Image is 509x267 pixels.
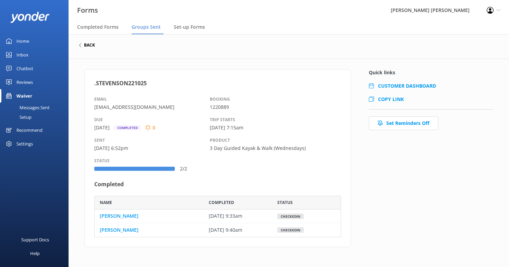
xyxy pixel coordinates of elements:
button: Set Reminders Off [369,116,438,130]
a: Setup [4,112,69,122]
div: Help [30,246,40,260]
h4: .STEVENSON221025 [94,79,341,88]
h4: Quick links [369,69,493,76]
img: yonder-white-logo.png [10,12,50,23]
p: 2 / 2 [180,165,197,173]
a: Messages Sent [4,103,69,112]
div: Waiver [16,89,32,103]
div: Inbox [16,48,28,62]
div: Home [16,34,29,48]
div: grid [94,209,341,237]
div: checkedIn [277,213,304,219]
a: [PERSON_NAME] [100,226,138,234]
button: back [79,43,95,47]
a: CUSTOMER DASHBOARD [378,82,436,89]
h6: back [84,43,95,47]
span: Groups Sent [132,24,161,30]
div: Reviews [16,75,33,89]
span: Completed Forms [77,24,119,30]
span: STATUS [94,158,110,164]
span: DUE [94,117,103,123]
p: [DATE] 7:15am [210,124,341,131]
span: EMAIL [94,96,107,102]
span: Status [277,199,293,206]
h3: Forms [77,5,98,16]
div: Settings [16,137,33,151]
div: Completed [114,125,141,130]
p: [DATE] 6:52pm [94,144,210,152]
div: Messages Sent [4,103,50,112]
div: Chatbot [16,62,33,75]
span: BOOKING [210,96,230,102]
span: Name [100,199,112,206]
span: Completed [209,199,234,206]
h4: Completed [94,180,341,189]
div: 03-Oct 25 9:33am [204,209,272,223]
p: 3 Day Guided Kayak & Walk (Wednesdays) [210,144,341,152]
a: [PERSON_NAME] [100,212,138,220]
div: Setup [4,112,32,122]
div: Support Docs [21,233,49,246]
span: SENT [94,137,105,143]
p: [DATE] [94,124,110,131]
p: 0 [153,124,155,131]
div: checkedIn [277,227,304,233]
p: [EMAIL_ADDRESS][DOMAIN_NAME] [94,103,210,111]
span: COPY LINK [378,96,404,102]
div: 03-Oct 25 9:40am [204,223,272,237]
span: TRIP STARTS [210,117,235,123]
div: Recommend [16,123,43,137]
span: Set-up Forms [174,24,205,30]
p: 1220889 [210,103,341,111]
span: PRODUCT [210,137,230,143]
